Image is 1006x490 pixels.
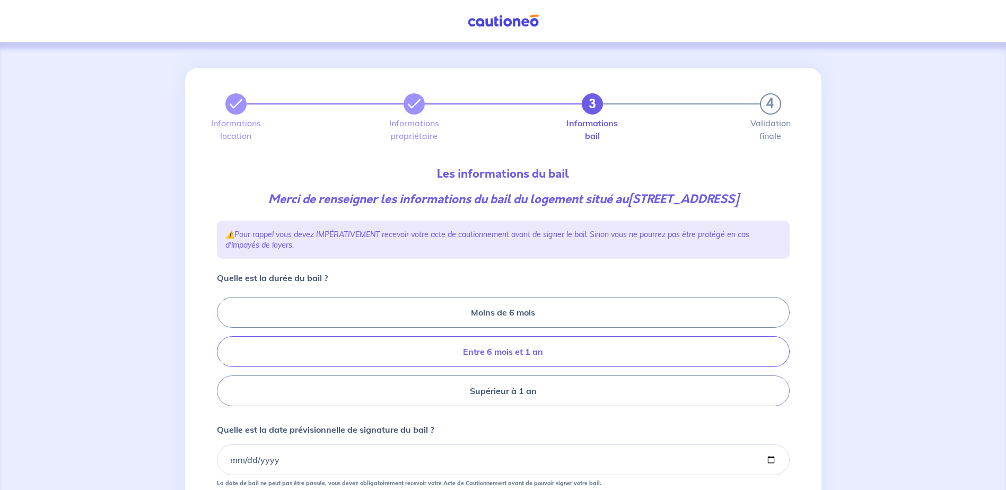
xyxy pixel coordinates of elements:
[582,93,603,115] button: 3
[582,119,603,140] label: Informations bail
[628,191,738,207] strong: [STREET_ADDRESS]
[760,119,781,140] label: Validation finale
[463,14,543,28] img: Cautioneo
[217,444,790,475] input: contract-date-placeholder
[225,230,749,250] em: Pour rappel vous devez IMPÉRATIVEMENT recevoir votre acte de cautionnement avant de signer le bai...
[217,297,790,328] label: Moins de 6 mois
[225,229,781,250] p: ⚠️
[217,272,328,284] p: Quelle est la durée du bail ?
[217,479,601,487] strong: La date de bail ne peut pas être passée, vous devez obligatoirement recevoir votre Acte de Cautio...
[268,191,738,207] em: Merci de renseigner les informations du bail du logement situé au
[217,423,434,436] p: Quelle est la date prévisionnelle de signature du bail ?
[217,165,790,182] p: Les informations du bail
[217,375,790,406] label: Supérieur à 1 an
[404,119,425,140] label: Informations propriétaire
[225,119,247,140] label: Informations location
[217,336,790,367] label: Entre 6 mois et 1 an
